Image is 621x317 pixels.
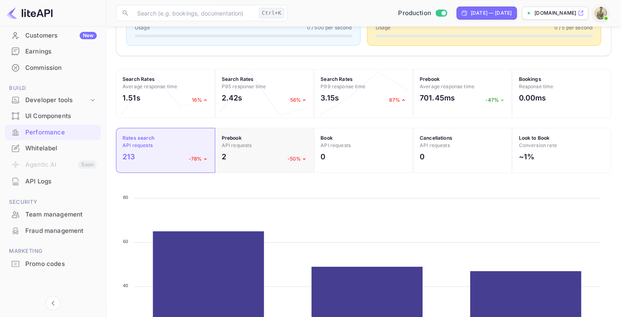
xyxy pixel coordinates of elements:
[25,226,97,236] div: Fraud management
[7,7,53,20] img: LiteAPI logo
[420,92,455,103] h2: 701.45ms
[420,135,452,141] strong: Cancellations
[519,92,546,103] h2: 0.00ms
[398,9,431,18] span: Production
[5,223,101,238] a: Fraud management
[5,60,101,76] div: Commission
[222,142,252,148] span: API requests
[471,9,512,17] div: [DATE] — [DATE]
[222,92,243,103] h2: 2.42s
[321,76,353,82] strong: Search Rates
[307,24,352,31] span: 0 / 500 per second
[122,92,140,103] h2: 1.51s
[594,7,607,20] img: Nyi Nyi Nay Naing
[222,135,242,141] strong: Prebook
[25,210,97,219] div: Team management
[290,96,307,104] p: 56%
[123,194,128,199] tspan: 80
[5,174,101,189] a: API Logs
[25,144,97,153] div: Whitelabel
[123,283,128,288] tspan: 40
[122,76,155,82] strong: Search Rates
[389,96,406,104] p: 87%
[420,76,440,82] strong: Prebook
[5,125,101,140] a: Performance
[135,24,150,31] span: Usage
[376,24,391,31] span: Usage
[5,223,101,239] div: Fraud management
[259,8,284,18] div: Ctrl+K
[5,108,101,124] div: UI Components
[122,151,135,162] h2: 213
[321,135,333,141] strong: Book
[395,9,450,18] div: Switch to Sandbox mode
[420,83,474,89] span: Average response time
[5,207,101,223] div: Team management
[321,151,325,162] h2: 0
[5,93,101,107] div: Developer tools
[25,96,89,105] div: Developer tools
[519,83,553,89] span: Response time
[192,96,208,104] p: 16%
[80,32,97,39] div: New
[122,83,177,89] span: Average response time
[554,24,592,31] span: 0 / 5 per second
[5,141,101,156] a: Whitelabel
[534,9,576,17] p: [DOMAIN_NAME]
[321,83,365,89] span: P99 response time
[5,256,101,271] a: Promo codes
[321,92,339,103] h2: 3.15s
[25,31,97,40] div: Customers
[5,108,101,123] a: UI Components
[189,155,209,163] p: -78%
[25,112,97,121] div: UI Components
[456,7,517,20] div: Click to change the date range period
[519,76,541,82] strong: Bookings
[5,247,101,256] span: Marketing
[122,142,153,148] span: API requests
[519,135,550,141] strong: Look to Book
[132,5,256,21] input: Search (e.g. bookings, documentation)
[321,142,351,148] span: API requests
[25,177,97,186] div: API Logs
[122,135,154,141] strong: Rates search
[46,296,60,310] button: Collapse navigation
[222,76,254,82] strong: Search Rates
[5,256,101,272] div: Promo codes
[222,83,266,89] span: P95 response time
[5,44,101,60] div: Earnings
[519,151,534,162] h2: ~1%
[25,128,97,137] div: Performance
[25,47,97,56] div: Earnings
[5,60,101,75] a: Commission
[5,28,101,44] div: CustomersNew
[420,151,425,162] h2: 0
[420,142,450,148] span: API requests
[5,44,101,59] a: Earnings
[5,84,101,93] span: Build
[123,239,128,244] tspan: 60
[25,259,97,269] div: Promo codes
[485,96,506,104] p: -47%
[287,155,308,163] p: -50%
[5,28,101,43] a: CustomersNew
[5,198,101,207] span: Security
[222,151,226,162] h2: 2
[5,207,101,222] a: Team management
[519,142,556,148] span: Conversion rate
[25,63,97,73] div: Commission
